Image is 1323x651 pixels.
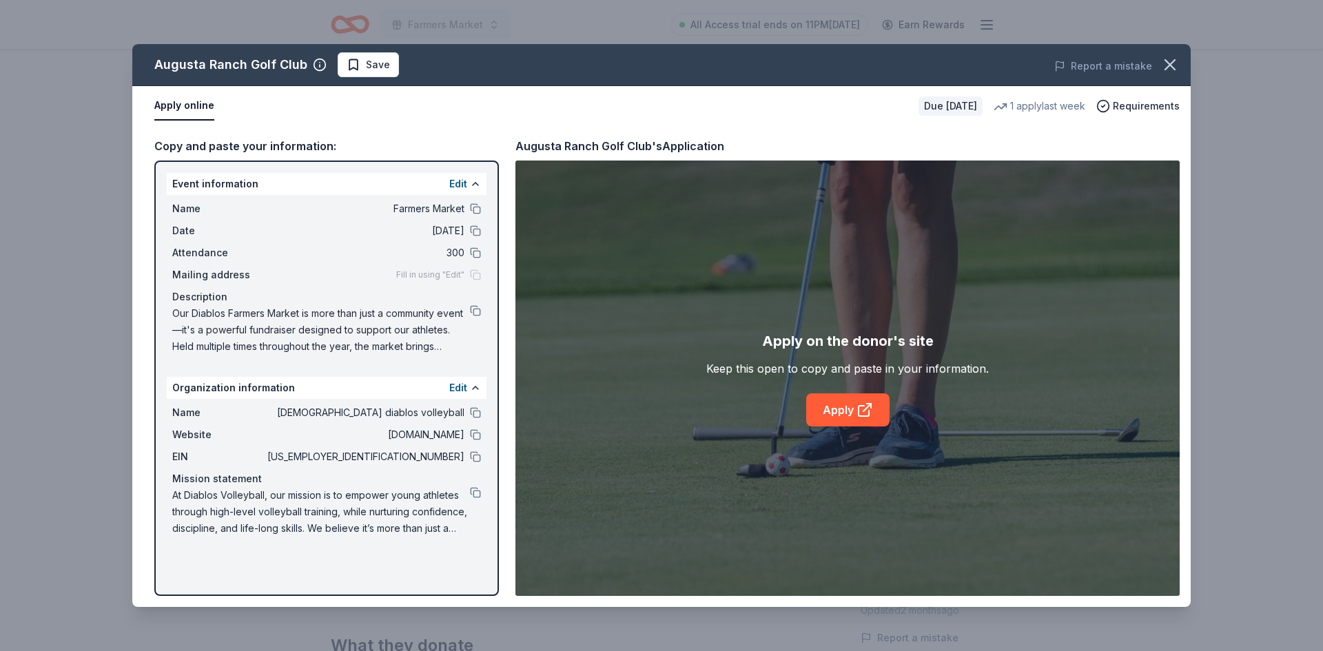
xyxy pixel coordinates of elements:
[172,448,265,465] span: EIN
[338,52,399,77] button: Save
[154,137,499,155] div: Copy and paste your information:
[172,223,265,239] span: Date
[1054,58,1152,74] button: Report a mistake
[154,54,307,76] div: Augusta Ranch Golf Club
[172,404,265,421] span: Name
[806,393,890,426] a: Apply
[172,471,481,487] div: Mission statement
[1113,98,1180,114] span: Requirements
[265,426,464,443] span: [DOMAIN_NAME]
[265,200,464,217] span: Farmers Market
[172,289,481,305] div: Description
[154,92,214,121] button: Apply online
[265,223,464,239] span: [DATE]
[706,360,989,377] div: Keep this open to copy and paste in your information.
[172,245,265,261] span: Attendance
[515,137,724,155] div: Augusta Ranch Golf Club's Application
[265,404,464,421] span: [DEMOGRAPHIC_DATA] diablos volleyball
[265,245,464,261] span: 300
[762,330,934,352] div: Apply on the donor's site
[172,267,265,283] span: Mailing address
[1096,98,1180,114] button: Requirements
[449,380,467,396] button: Edit
[172,487,470,537] span: At Diablos Volleyball, our mission is to empower young athletes through high-level volleyball tra...
[172,305,470,355] span: Our Diablos Farmers Market is more than just a community event—it's a powerful fundraiser designe...
[167,377,486,399] div: Organization information
[167,173,486,195] div: Event information
[265,448,464,465] span: [US_EMPLOYER_IDENTIFICATION_NUMBER]
[994,98,1085,114] div: 1 apply last week
[449,176,467,192] button: Edit
[366,56,390,73] span: Save
[172,426,265,443] span: Website
[172,200,265,217] span: Name
[396,269,464,280] span: Fill in using "Edit"
[919,96,983,116] div: Due [DATE]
